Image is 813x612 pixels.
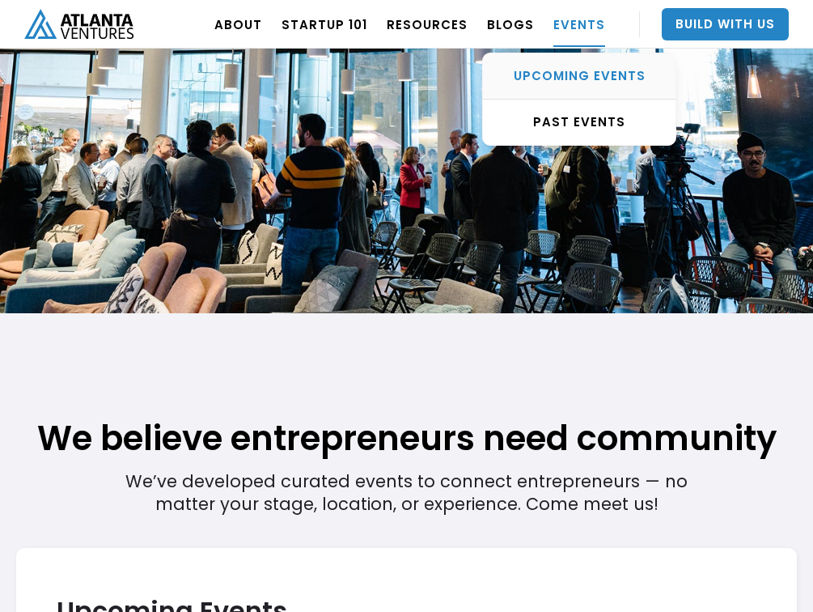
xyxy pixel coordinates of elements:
a: UPCOMING EVENTS [483,53,675,100]
a: BLOGS [487,2,534,47]
a: Startup 101 [282,2,367,47]
a: EVENTS [553,2,605,47]
a: ABOUT [214,2,262,47]
a: PAST EVENTS [483,100,675,145]
div: PAST EVENTS [483,114,675,130]
a: RESOURCES [387,2,468,47]
a: Build With Us [662,8,789,40]
div: UPCOMING EVENTS [483,68,675,84]
h1: We believe entrepreneurs need community [16,334,797,461]
div: We’ve developed curated events to connect entrepreneurs — no matter your stage, location, or expe... [95,334,719,516]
